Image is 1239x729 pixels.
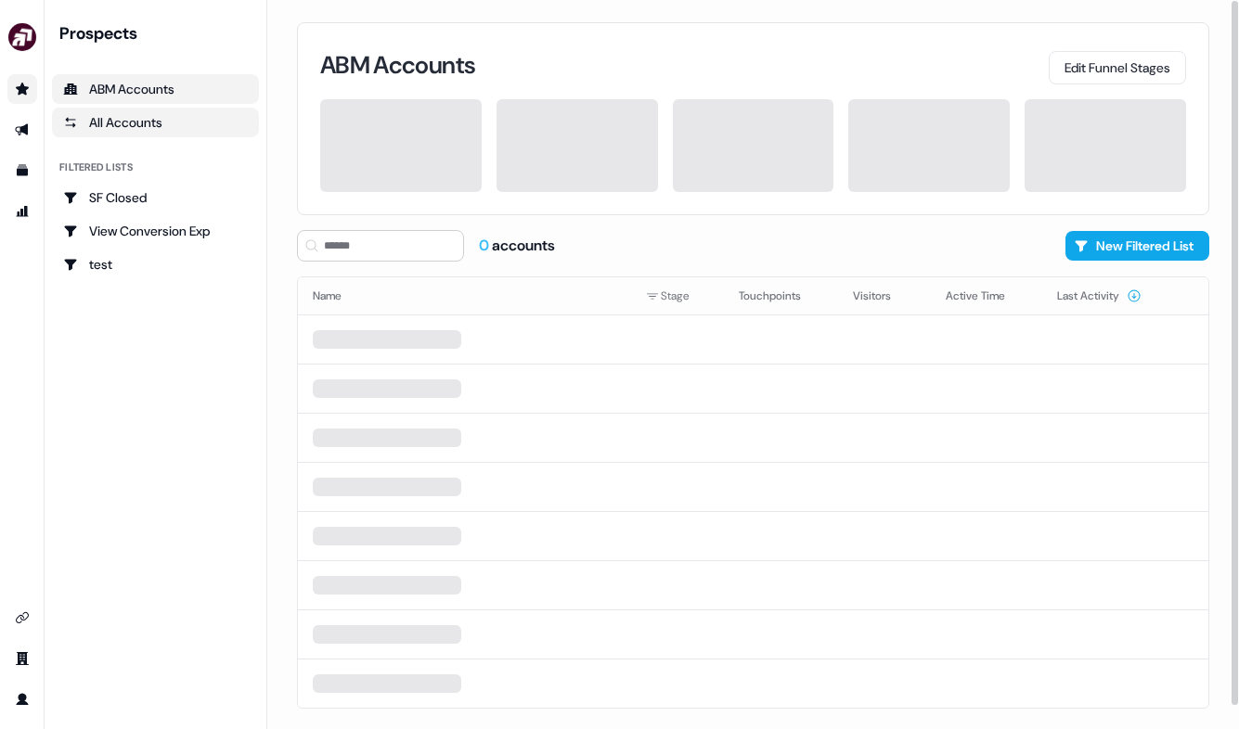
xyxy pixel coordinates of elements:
a: Go to integrations [7,603,37,633]
button: New Filtered List [1065,231,1209,261]
a: Go to View Conversion Exp [52,216,259,246]
div: accounts [479,236,555,256]
div: View Conversion Exp [63,222,248,240]
div: ABM Accounts [63,80,248,98]
a: Go to attribution [7,197,37,226]
div: SF Closed [63,188,248,207]
h3: ABM Accounts [320,53,475,77]
a: ABM Accounts [52,74,259,104]
a: Go to profile [7,684,37,714]
th: Name [298,277,631,314]
a: Go to SF Closed [52,183,259,212]
span: 0 [479,236,492,255]
a: Go to prospects [7,74,37,104]
a: Go to templates [7,156,37,185]
button: Last Activity [1057,279,1142,313]
div: Stage [646,287,709,305]
a: Go to test [52,249,259,279]
button: Edit Funnel Stages [1049,51,1186,84]
a: Go to team [7,644,37,673]
div: test [63,255,248,274]
button: Visitors [853,279,913,313]
div: Filtered lists [59,160,133,175]
a: All accounts [52,108,259,137]
button: Touchpoints [739,279,823,313]
div: Prospects [59,22,259,45]
a: Go to outbound experience [7,115,37,145]
button: Active Time [946,279,1027,313]
div: All Accounts [63,113,248,132]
